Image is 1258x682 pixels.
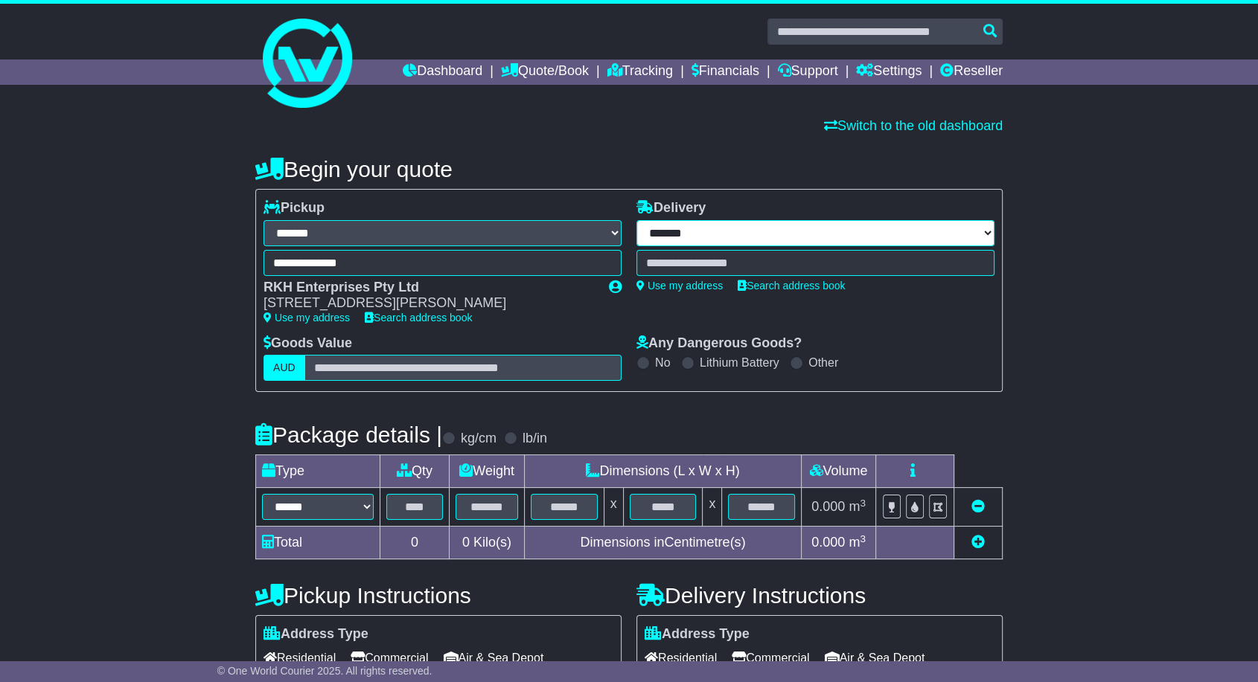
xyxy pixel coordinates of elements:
label: Any Dangerous Goods? [636,335,802,352]
a: Add new item [971,535,985,550]
label: Goods Value [264,335,352,352]
a: Switch to the old dashboard [824,118,1003,133]
span: Commercial [351,646,428,669]
td: Kilo(s) [450,527,525,559]
td: Dimensions in Centimetre(s) [524,527,801,559]
a: Dashboard [403,59,482,85]
label: No [655,356,670,370]
td: Type [256,455,380,488]
label: Delivery [636,200,706,216]
label: Address Type [645,626,750,643]
sup: 3 [860,533,866,544]
label: kg/cm [461,431,497,447]
span: Air & Sea Depot [825,646,925,669]
label: Address Type [264,626,368,643]
span: m [849,499,866,514]
h4: Pickup Instructions [255,583,622,608]
span: 0.000 [811,535,845,550]
td: Dimensions (L x W x H) [524,455,801,488]
div: RKH Enterprises Pty Ltd [264,280,594,296]
span: m [849,535,866,550]
label: Pickup [264,200,325,216]
td: 0 [380,527,450,559]
td: x [703,488,722,527]
span: Air & Sea Depot [444,646,544,669]
span: Residential [645,646,717,669]
span: Residential [264,646,336,669]
span: © One World Courier 2025. All rights reserved. [217,665,432,677]
a: Settings [856,59,922,85]
label: lb/in [523,431,547,447]
a: Support [777,59,837,85]
td: Total [256,527,380,559]
a: Use my address [636,280,723,292]
td: Qty [380,455,450,488]
label: AUD [264,355,305,381]
h4: Package details | [255,422,442,447]
span: 0 [462,535,470,550]
h4: Delivery Instructions [636,583,1003,608]
h4: Begin your quote [255,157,1003,181]
a: Tracking [607,59,673,85]
a: Search address book [365,312,472,324]
a: Remove this item [971,499,985,514]
div: [STREET_ADDRESS][PERSON_NAME] [264,295,594,312]
sup: 3 [860,498,866,509]
td: Volume [801,455,875,488]
span: Commercial [732,646,809,669]
td: x [604,488,623,527]
label: Other [808,356,838,370]
a: Use my address [264,312,350,324]
label: Lithium Battery [700,356,779,370]
a: Search address book [738,280,845,292]
a: Financials [692,59,759,85]
td: Weight [450,455,525,488]
a: Reseller [940,59,1003,85]
span: 0.000 [811,499,845,514]
a: Quote/Book [501,59,589,85]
